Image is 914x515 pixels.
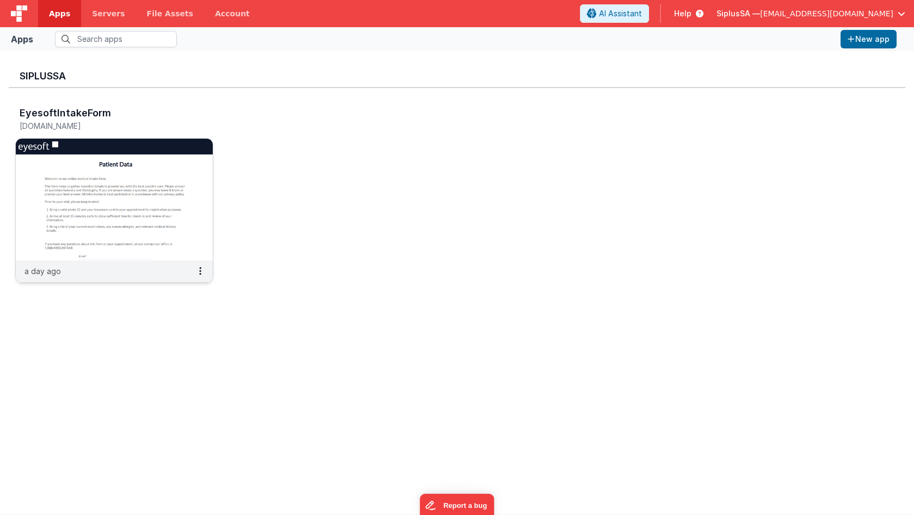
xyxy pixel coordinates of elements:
[55,31,177,47] input: Search apps
[24,265,61,277] p: a day ago
[20,122,186,130] h5: [DOMAIN_NAME]
[717,8,760,19] span: SiplusSA —
[147,8,194,19] span: File Assets
[49,8,70,19] span: Apps
[20,71,894,82] h3: SiplusSA
[760,8,893,19] span: [EMAIL_ADDRESS][DOMAIN_NAME]
[717,8,905,19] button: SiplusSA — [EMAIL_ADDRESS][DOMAIN_NAME]
[674,8,691,19] span: Help
[841,30,897,48] button: New app
[599,8,642,19] span: AI Assistant
[11,33,33,46] div: Apps
[92,8,125,19] span: Servers
[20,108,111,119] h3: EyesoftIntakeForm
[580,4,649,23] button: AI Assistant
